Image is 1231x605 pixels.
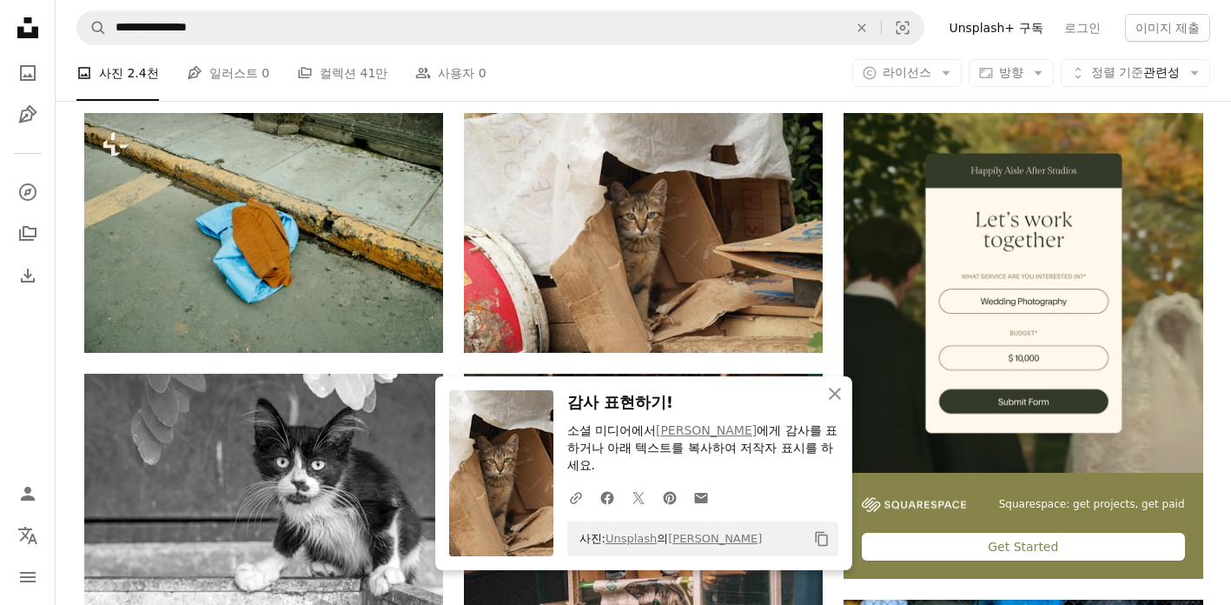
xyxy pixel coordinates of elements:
button: 이미지 제출 [1125,14,1210,42]
span: 41만 [361,63,388,83]
a: 일러스트 0 [187,45,269,101]
button: 방향 [969,59,1054,87]
button: 시각적 검색 [882,11,923,44]
a: Twitter에 공유 [623,480,654,515]
a: 골판지 상자 안에 앉아있는 고양이 [464,224,823,240]
a: 로그인 / 가입 [10,476,45,511]
a: Squarespace: get projects, get paidGet Started [844,113,1202,579]
button: 정렬 기준관련성 [1061,59,1210,87]
img: 골판지 상자 안에 앉아있는 고양이 [464,113,823,352]
a: [PERSON_NAME] [668,532,762,545]
span: 방향 [999,65,1023,79]
img: 옷가지들이 보도에 버려져 있었다. [84,113,443,353]
a: 옷가지들이 보도에 버려져 있었다. [84,225,443,241]
a: Unsplash+ 구독 [938,14,1053,42]
a: 로그인 [1054,14,1111,42]
span: 사진: 의 [571,525,763,553]
button: 삭제 [843,11,881,44]
button: 클립보드에 복사하기 [807,524,837,554]
button: 라이선스 [852,59,962,87]
h3: 감사 표현하기! [567,390,838,416]
button: 언어 [10,518,45,553]
a: 이메일로 공유에 공유 [685,480,717,515]
a: Facebook에 공유 [592,480,623,515]
span: 정렬 기준 [1091,65,1143,79]
a: Unsplash [606,532,657,545]
a: 일러스트 [10,97,45,132]
img: file-1747939142011-51e5cc87e3c9 [862,497,966,513]
a: 사용자 0 [415,45,486,101]
p: 소셜 미디어에서 에게 감사를 표하거나 아래 텍스트를 복사하여 저작자 표시를 하세요. [567,422,838,475]
button: 메뉴 [10,560,45,595]
span: 0 [261,63,269,83]
span: 0 [479,63,486,83]
span: 관련성 [1091,64,1180,82]
a: 컬렉션 41만 [297,45,387,101]
a: [PERSON_NAME] [656,423,757,437]
a: 다운로드 내역 [10,258,45,293]
span: Squarespace: get projects, get paid [999,497,1185,512]
form: 사이트 전체에서 이미지 찾기 [76,10,924,45]
a: 흑인과 백인 새끼 고양이 [84,486,443,502]
a: 홈 — Unsplash [10,10,45,49]
a: 컬렉션 [10,216,45,251]
a: 탐색 [10,175,45,209]
div: Get Started [862,533,1184,561]
span: 라이선스 [883,65,931,79]
img: file-1747939393036-2c53a76c450aimage [844,113,1202,472]
a: Pinterest에 공유 [654,480,685,515]
a: 사진 [10,56,45,90]
button: Unsplash 검색 [77,11,107,44]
